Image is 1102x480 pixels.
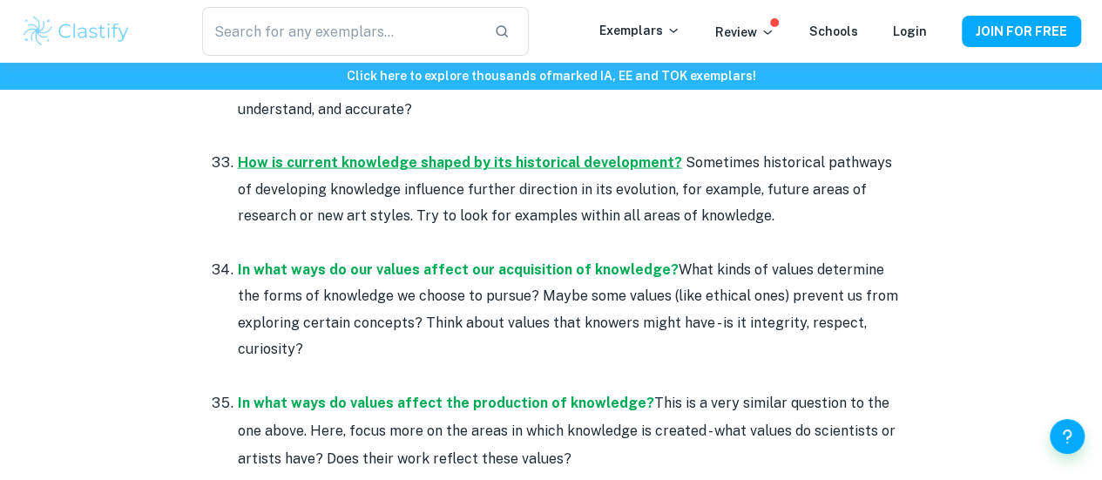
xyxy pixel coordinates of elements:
[238,389,900,473] li: This is a very similar question to the one above. Here, focus more on the areas in which knowledg...
[962,16,1081,47] button: JOIN FOR FREE
[715,23,774,42] p: Review
[21,14,132,49] img: Clastify logo
[238,261,679,278] a: In what ways do our values affect our acquisition of knowledge?
[809,24,858,38] a: Schools
[238,150,900,229] p: Sometimes historical pathways of developing knowledge influence further direction in its evolutio...
[238,154,682,171] a: How is current knowledge shaped by its historical development?
[1050,419,1085,454] button: Help and Feedback
[893,24,927,38] a: Login
[3,66,1099,85] h6: Click here to explore thousands of marked IA, EE and TOK exemplars !
[599,21,680,40] p: Exemplars
[238,257,900,363] p: What kinds of values determine the forms of knowledge we choose to pursue? Maybe some values (lik...
[238,395,654,411] a: In what ways do values affect the production of knowledge?
[202,7,481,56] input: Search for any exemplars...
